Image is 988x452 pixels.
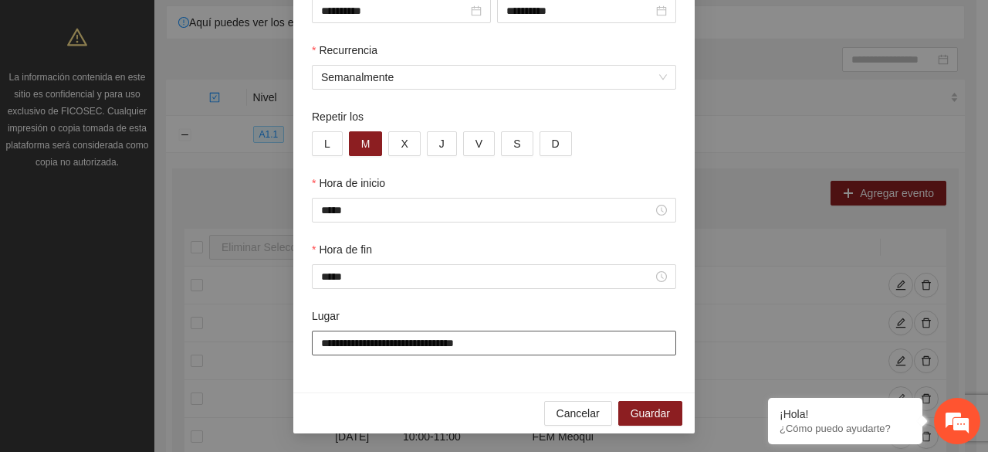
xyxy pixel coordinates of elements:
input: Fecha fin [506,2,653,19]
span: S [513,135,520,152]
button: D [540,131,572,156]
input: Hora de inicio [321,202,653,219]
span: Cancelar [557,405,600,422]
button: M [349,131,383,156]
button: Cancelar [544,401,612,426]
button: Guardar [618,401,682,426]
span: Semanalmente [321,66,667,89]
span: M [361,135,370,152]
p: ¿Cómo puedo ayudarte? [780,423,911,434]
div: Minimizar ventana de chat en vivo [253,8,290,45]
input: Hora de fin [321,268,653,285]
span: X [401,135,408,152]
label: Lugar [312,308,340,325]
span: V [475,135,482,152]
button: J [427,131,457,156]
span: Guardar [631,405,670,422]
button: V [463,131,495,156]
button: X [388,131,420,156]
span: L [324,135,330,152]
span: Estamos en línea. [90,142,213,298]
button: L [312,131,343,156]
textarea: Escriba su mensaje y pulse “Intro” [8,294,294,348]
div: Chatee con nosotros ahora [80,79,259,99]
div: ¡Hola! [780,408,911,420]
label: Repetir los [312,108,364,125]
span: D [552,135,560,152]
label: Hora de fin [312,241,372,258]
input: Fecha inicio [321,2,468,19]
label: Hora de inicio [312,175,385,192]
span: J [439,135,445,152]
input: Lugar [312,331,676,355]
button: S [501,131,533,156]
label: Recurrencia [312,42,377,59]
